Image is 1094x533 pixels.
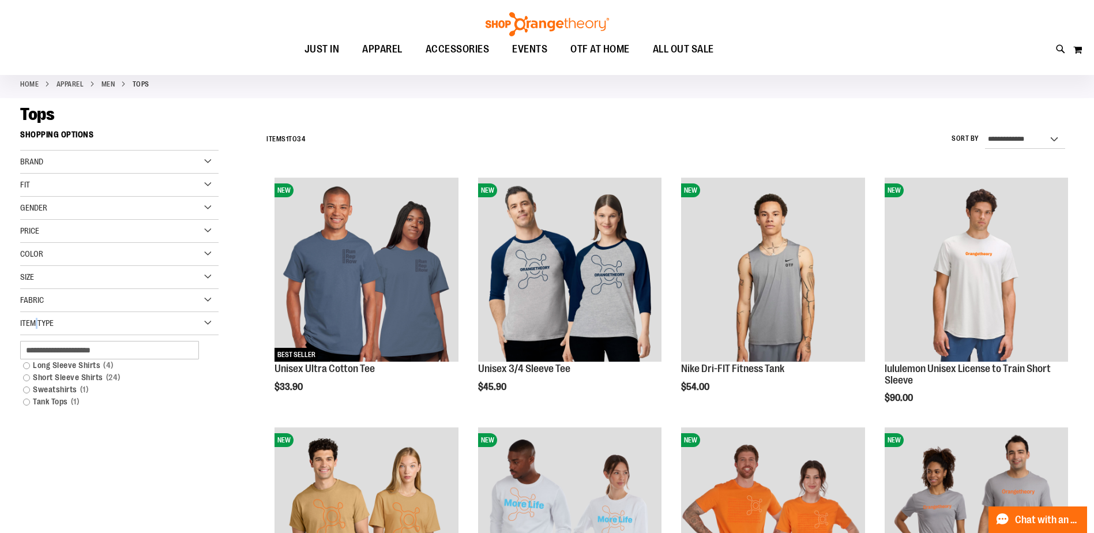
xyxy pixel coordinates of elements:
label: Sort By [952,134,979,144]
span: Tops [20,104,54,124]
span: 24 [103,371,123,384]
span: $90.00 [885,393,915,403]
a: Nike Dri-FIT Fitness Tank [681,363,784,374]
span: ALL OUT SALE [653,36,714,62]
span: NEW [478,183,497,197]
span: $54.00 [681,382,711,392]
div: product [269,172,464,421]
span: NEW [885,433,904,447]
a: APPAREL [57,79,84,89]
span: JUST IN [304,36,340,62]
a: lululemon Unisex License to Train Short SleeveNEW [885,178,1068,363]
span: Gender [20,203,47,212]
a: Unisex Ultra Cotton Tee [275,363,375,374]
span: APPAREL [362,36,403,62]
span: NEW [275,183,294,197]
span: $33.90 [275,382,304,392]
a: Home [20,79,39,89]
span: ACCESSORIES [426,36,490,62]
span: Fit [20,180,30,189]
img: Shop Orangetheory [484,12,611,36]
span: OTF AT HOME [570,36,630,62]
span: $45.90 [478,382,508,392]
strong: Shopping Options [20,125,219,151]
a: Nike Dri-FIT Fitness TankNEW [681,178,864,363]
span: NEW [681,433,700,447]
span: Size [20,272,34,281]
span: NEW [681,183,700,197]
a: MEN [101,79,115,89]
a: Sweatshirts1 [17,384,208,396]
span: NEW [478,433,497,447]
a: Unisex 3/4 Sleeve Tee [478,363,570,374]
span: 4 [100,359,116,371]
h2: Items to [266,130,305,148]
span: Fabric [20,295,44,305]
img: Unisex Ultra Cotton Tee [275,178,458,361]
span: BEST SELLER [275,348,318,362]
span: NEW [275,433,294,447]
span: Color [20,249,43,258]
div: product [879,172,1074,433]
a: Unisex 3/4 Sleeve TeeNEW [478,178,661,363]
button: Chat with an Expert [988,506,1088,533]
span: Chat with an Expert [1015,515,1080,526]
span: 1 [286,135,289,143]
span: Brand [20,157,43,166]
strong: Tops [133,79,149,89]
img: lululemon Unisex License to Train Short Sleeve [885,178,1068,361]
a: Unisex Ultra Cotton TeeNEWBEST SELLER [275,178,458,363]
span: Price [20,226,39,235]
a: lululemon Unisex License to Train Short Sleeve [885,363,1051,386]
a: Short Sleeve Shirts24 [17,371,208,384]
span: 34 [297,135,305,143]
a: Tank Tops1 [17,396,208,408]
div: product [675,172,870,421]
span: Item Type [20,318,54,328]
div: product [472,172,667,421]
span: NEW [885,183,904,197]
span: 1 [68,396,82,408]
img: Unisex 3/4 Sleeve Tee [478,178,661,361]
span: EVENTS [512,36,547,62]
img: Nike Dri-FIT Fitness Tank [681,178,864,361]
a: Long Sleeve Shirts4 [17,359,208,371]
span: 1 [77,384,92,396]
